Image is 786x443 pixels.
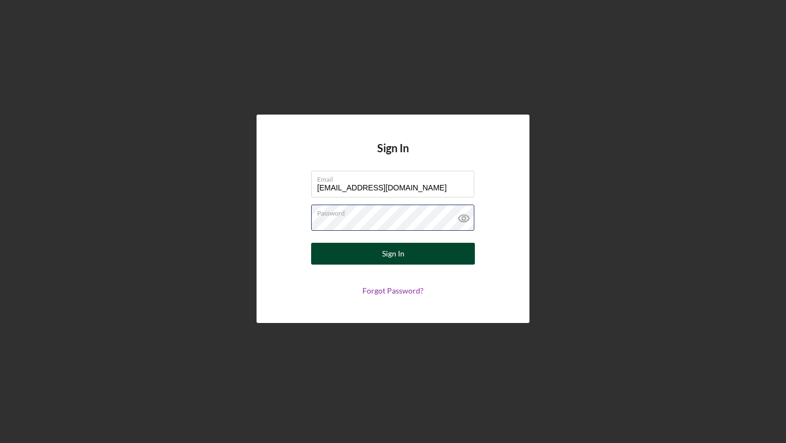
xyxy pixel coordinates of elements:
[362,286,424,295] a: Forgot Password?
[377,142,409,171] h4: Sign In
[317,171,474,183] label: Email
[382,243,404,265] div: Sign In
[317,205,474,217] label: Password
[311,243,475,265] button: Sign In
